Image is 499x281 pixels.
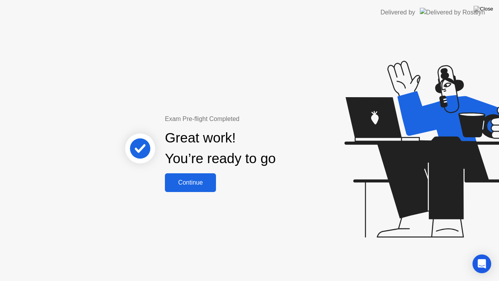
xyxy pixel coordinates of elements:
button: Continue [165,173,216,192]
div: Open Intercom Messenger [472,254,491,273]
img: Delivered by Rosalyn [420,8,485,17]
div: Continue [167,179,214,186]
img: Close [474,6,493,12]
div: Exam Pre-flight Completed [165,114,326,124]
div: Delivered by [380,8,415,17]
div: Great work! You’re ready to go [165,128,276,169]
